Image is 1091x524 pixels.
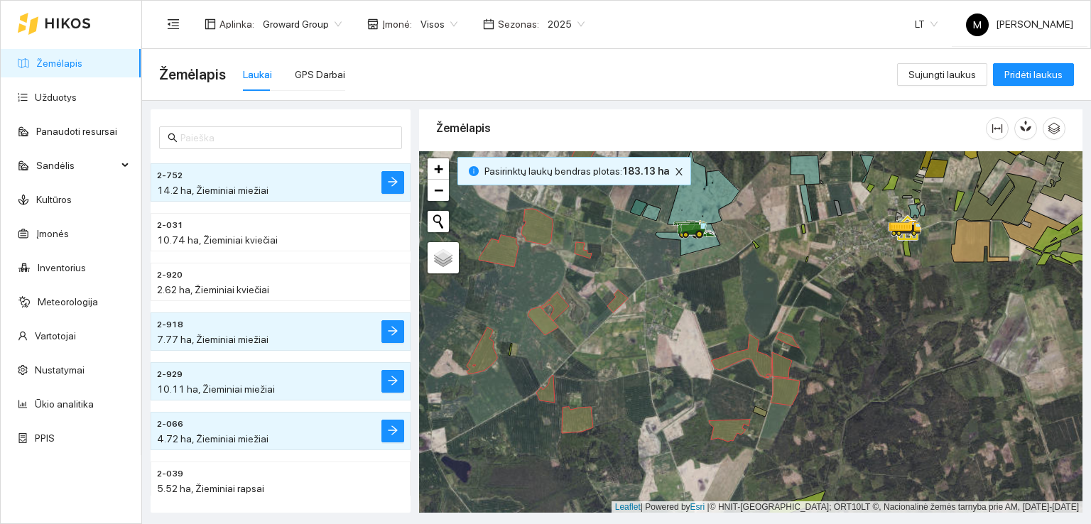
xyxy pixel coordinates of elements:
a: Zoom out [428,180,449,201]
a: Layers [428,242,459,273]
span: info-circle [469,166,479,176]
b: 183.13 ha [622,165,669,177]
span: [PERSON_NAME] [966,18,1073,30]
span: arrow-right [387,325,398,339]
span: close [671,167,687,177]
span: Žemėlapis [159,63,226,86]
a: PPIS [35,432,55,444]
span: − [434,181,443,199]
button: column-width [986,117,1009,140]
span: 2-918 [157,318,183,332]
button: Pridėti laukus [993,63,1074,86]
a: Pridėti laukus [993,69,1074,80]
span: LT [915,13,938,35]
button: arrow-right [381,420,404,442]
span: | [707,502,710,512]
span: arrow-right [387,375,398,388]
a: Zoom in [428,158,449,180]
span: 2-752 [157,169,183,182]
span: Visos [420,13,457,35]
a: Kultūros [36,194,72,205]
button: close [671,163,688,180]
a: Vartotojai [35,330,76,342]
span: 2-031 [157,219,183,232]
a: Inventorius [38,262,86,273]
span: Groward Group [263,13,342,35]
span: Sandėlis [36,151,117,180]
input: Paieška [180,130,393,146]
a: Nustatymai [35,364,85,376]
span: Pasirinktų laukų bendras plotas : [484,163,669,179]
a: Leaflet [615,502,641,512]
span: 14.2 ha, Žieminiai miežiai [157,185,268,196]
a: Įmonės [36,228,69,239]
span: Sezonas : [498,16,539,32]
span: menu-fold [167,18,180,31]
button: arrow-right [381,171,404,194]
span: 2-920 [157,268,183,282]
a: Užduotys [35,92,77,103]
span: column-width [987,123,1008,134]
div: Laukai [243,67,272,82]
button: Sujungti laukus [897,63,987,86]
div: GPS Darbai [295,67,345,82]
button: arrow-right [381,320,404,343]
a: Sujungti laukus [897,69,987,80]
span: 10.74 ha, Žieminiai kviečiai [157,234,278,246]
span: 2.62 ha, Žieminiai kviečiai [157,284,269,295]
span: arrow-right [387,176,398,190]
span: shop [367,18,379,30]
a: Ūkio analitika [35,398,94,410]
span: layout [205,18,216,30]
span: 2-066 [157,417,183,431]
a: Žemėlapis [36,58,82,69]
span: Aplinka : [219,16,254,32]
span: Sujungti laukus [908,67,976,82]
span: Pridėti laukus [1004,67,1063,82]
span: 2025 [548,13,585,35]
div: Žemėlapis [436,108,986,148]
span: arrow-right [387,425,398,438]
button: arrow-right [381,370,404,393]
span: 7.77 ha, Žieminiai miežiai [157,334,268,345]
a: Meteorologija [38,296,98,307]
span: 4.72 ha, Žieminiai miežiai [157,433,268,444]
button: menu-fold [159,10,188,38]
span: 10.11 ha, Žieminiai miežiai [157,383,275,395]
span: 5.52 ha, Žieminiai rapsai [157,483,264,494]
span: M [973,13,982,36]
span: 2-929 [157,368,183,381]
span: + [434,160,443,178]
button: Initiate a new search [428,211,449,232]
span: 2-039 [157,467,183,481]
a: Esri [690,502,705,512]
a: Panaudoti resursai [36,126,117,137]
span: Įmonė : [382,16,412,32]
span: calendar [483,18,494,30]
span: search [168,133,178,143]
div: | Powered by © HNIT-[GEOGRAPHIC_DATA]; ORT10LT ©, Nacionalinė žemės tarnyba prie AM, [DATE]-[DATE] [612,501,1082,513]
